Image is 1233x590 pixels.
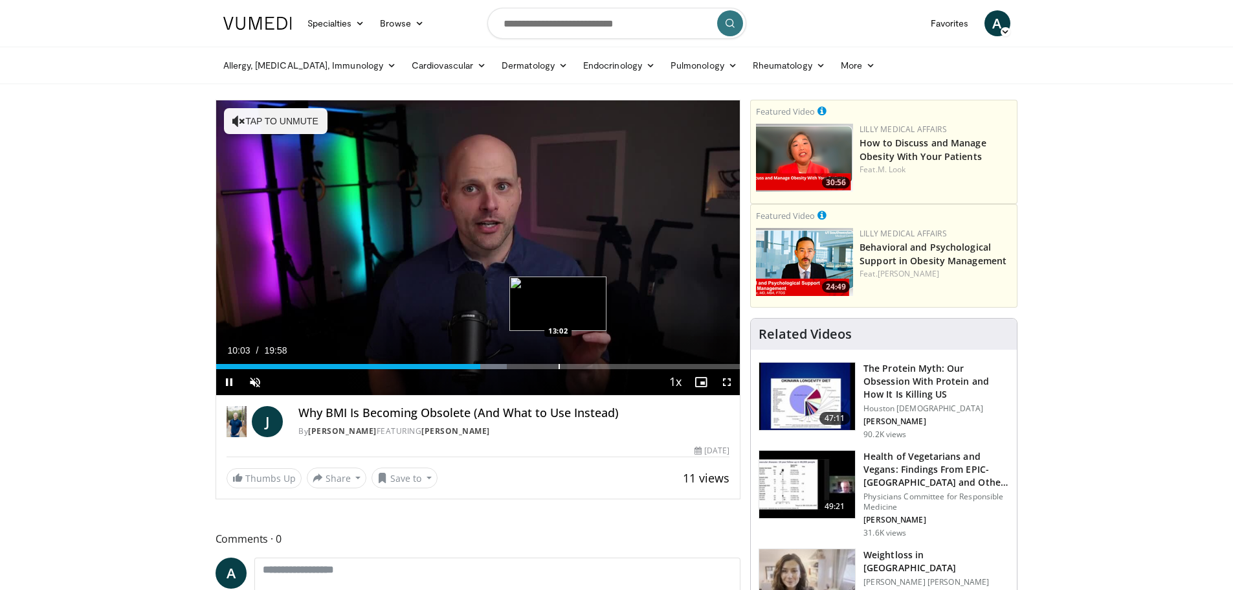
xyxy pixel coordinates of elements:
h4: Related Videos [759,326,852,342]
a: Allergy, [MEDICAL_DATA], Immunology [216,52,405,78]
a: Lilly Medical Affairs [860,228,947,239]
a: Rheumatology [745,52,833,78]
a: [PERSON_NAME] [878,268,939,279]
a: A [984,10,1010,36]
p: [PERSON_NAME] [PERSON_NAME] [863,577,1009,587]
button: Save to [372,468,438,488]
div: Progress Bar [216,364,740,369]
div: [DATE] [694,445,729,457]
a: 30:56 [756,124,853,192]
button: Tap to unmute [224,108,328,134]
button: Enable picture-in-picture mode [688,369,714,395]
a: M. Look [878,164,906,175]
span: 19:58 [265,345,287,356]
img: VuMedi Logo [223,17,292,30]
input: Search topics, interventions [487,8,746,39]
a: Endocrinology [575,52,663,78]
span: 30:56 [822,177,850,188]
p: [PERSON_NAME] [863,416,1009,427]
p: 90.2K views [863,429,906,440]
video-js: Video Player [216,100,740,396]
a: Favorites [923,10,977,36]
span: Comments 0 [216,530,741,547]
a: More [833,52,883,78]
a: Lilly Medical Affairs [860,124,947,135]
h4: Why BMI Is Becoming Obsolete (And What to Use Instead) [298,406,729,420]
div: Feat. [860,268,1012,280]
a: [PERSON_NAME] [421,425,490,437]
span: 11 views [683,470,729,486]
span: 10:03 [228,345,250,356]
a: J [252,406,283,437]
a: Specialties [300,10,373,36]
span: 47:11 [819,412,850,425]
a: [PERSON_NAME] [308,425,377,437]
a: How to Discuss and Manage Obesity With Your Patients [860,137,986,163]
img: image.jpeg [509,277,606,331]
h3: Weightloss in [GEOGRAPHIC_DATA] [863,549,1009,574]
img: b7b8b05e-5021-418b-a89a-60a270e7cf82.150x105_q85_crop-smart_upscale.jpg [759,363,855,430]
div: Feat. [860,164,1012,176]
a: Pulmonology [663,52,745,78]
button: Share [307,468,367,488]
span: / [256,345,259,356]
a: 47:11 The Protein Myth: Our Obsession With Protein and How It Is Killing US Houston [DEMOGRAPHIC_... [759,362,1009,440]
button: Fullscreen [714,369,740,395]
p: 31.6K views [863,528,906,538]
p: [PERSON_NAME] [863,515,1009,525]
p: Houston [DEMOGRAPHIC_DATA] [863,403,1009,414]
a: Cardiovascular [404,52,494,78]
img: ba3304f6-7838-4e41-9c0f-2e31ebde6754.png.150x105_q85_crop-smart_upscale.png [756,228,853,296]
button: Unmute [242,369,268,395]
a: Dermatology [494,52,575,78]
button: Pause [216,369,242,395]
a: Browse [372,10,432,36]
div: By FEATURING [298,425,729,437]
h3: Health of Vegetarians and Vegans: Findings From EPIC-[GEOGRAPHIC_DATA] and Othe… [863,450,1009,489]
a: 49:21 Health of Vegetarians and Vegans: Findings From EPIC-[GEOGRAPHIC_DATA] and Othe… Physicians... [759,450,1009,538]
img: Dr. Jordan Rennicke [227,406,247,437]
a: 24:49 [756,228,853,296]
small: Featured Video [756,210,815,221]
span: 49:21 [819,500,850,513]
a: Thumbs Up [227,468,302,488]
p: Physicians Committee for Responsible Medicine [863,492,1009,512]
span: 24:49 [822,281,850,293]
h3: The Protein Myth: Our Obsession With Protein and How It Is Killing US [863,362,1009,401]
a: A [216,558,247,589]
img: 606f2b51-b844-428b-aa21-8c0c72d5a896.150x105_q85_crop-smart_upscale.jpg [759,451,855,518]
a: Behavioral and Psychological Support in Obesity Management [860,241,1006,267]
button: Playback Rate [662,369,688,395]
img: c98a6a29-1ea0-4bd5-8cf5-4d1e188984a7.png.150x105_q85_crop-smart_upscale.png [756,124,853,192]
small: Featured Video [756,106,815,117]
